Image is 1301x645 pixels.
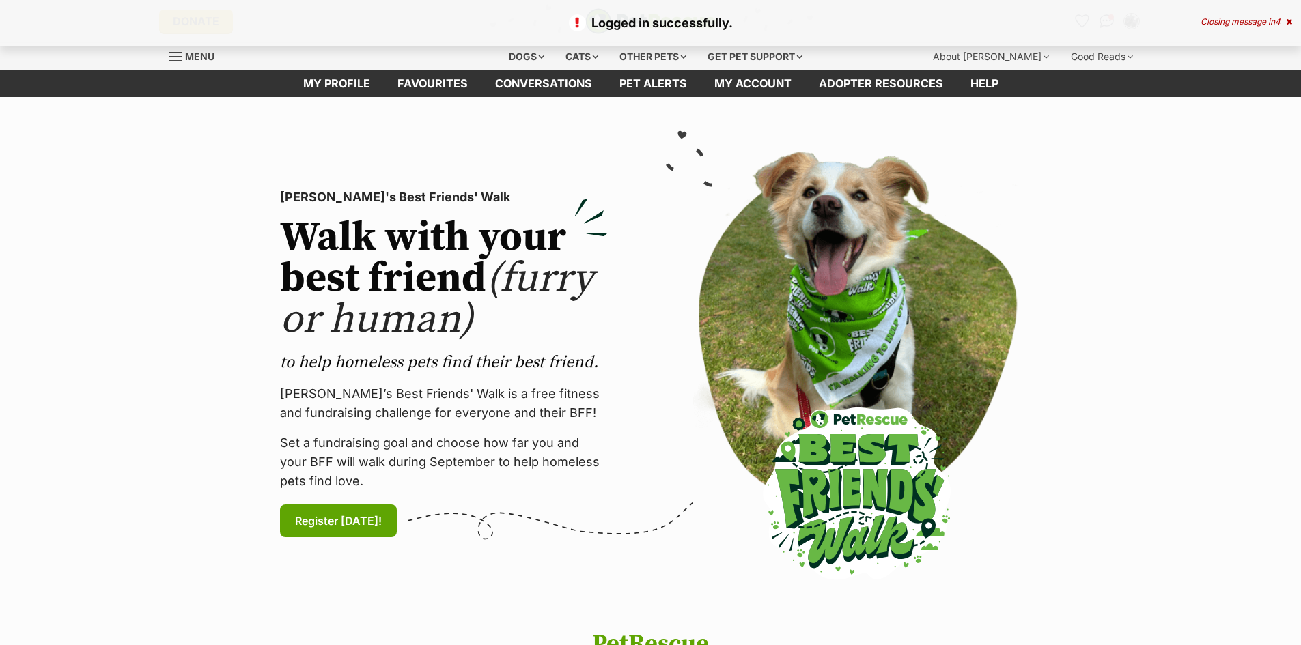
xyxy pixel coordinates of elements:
[701,70,805,97] a: My account
[481,70,606,97] a: conversations
[290,70,384,97] a: My profile
[384,70,481,97] a: Favourites
[295,513,382,529] span: Register [DATE]!
[280,218,608,341] h2: Walk with your best friend
[1061,43,1143,70] div: Good Reads
[805,70,957,97] a: Adopter resources
[280,188,608,207] p: [PERSON_NAME]'s Best Friends' Walk
[280,504,397,537] a: Register [DATE]!
[280,384,608,422] p: [PERSON_NAME]’s Best Friends' Walk is a free fitness and fundraising challenge for everyone and t...
[280,352,608,373] p: to help homeless pets find their best friend.
[185,51,214,62] span: Menu
[169,43,224,68] a: Menu
[923,43,1059,70] div: About [PERSON_NAME]
[280,253,593,345] span: (furry or human)
[280,433,608,491] p: Set a fundraising goal and choose how far you and your BFF will walk during September to help hom...
[556,43,608,70] div: Cats
[698,43,812,70] div: Get pet support
[606,70,701,97] a: Pet alerts
[957,70,1012,97] a: Help
[499,43,554,70] div: Dogs
[610,43,696,70] div: Other pets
